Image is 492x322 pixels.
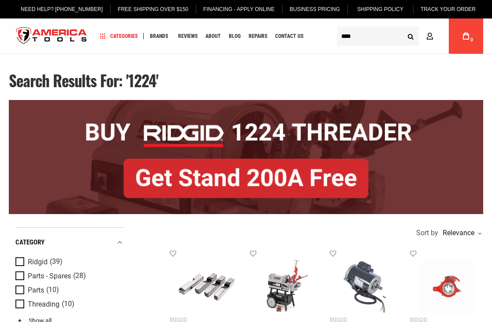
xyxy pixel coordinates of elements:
[28,272,71,280] span: Parts - Spares
[100,33,138,39] span: Categories
[174,30,201,42] a: Reviews
[271,30,307,42] a: Contact Us
[46,286,59,294] span: (10)
[470,37,473,42] span: 0
[50,258,63,266] span: (39)
[178,33,198,39] span: Reviews
[96,30,142,42] a: Categories
[15,237,123,248] div: category
[245,30,271,42] a: Repairs
[73,272,86,280] span: (28)
[62,300,75,308] span: (10)
[15,300,121,309] a: Threading (10)
[402,28,419,44] button: Search
[419,259,475,315] img: RIDGID 26157 914 1/4
[15,285,121,295] a: Parts (10)
[225,30,245,42] a: Blog
[440,229,481,237] div: Relevance
[28,286,44,294] span: Parts
[146,30,172,42] a: Brands
[229,33,241,39] span: Blog
[458,19,474,54] a: 0
[339,259,395,315] img: RIDGID 27282 MOTOR, 220V/240V 50HZ 1224
[9,20,94,53] img: America Tools
[357,6,403,12] span: Shipping Policy
[9,100,483,214] img: BOGO: Buy RIDGID® 1224 Threader, Get Stand 200A Free!
[201,30,225,42] a: About
[28,300,60,308] span: Threading
[15,257,121,267] a: Ridgid (39)
[179,259,235,315] img: RIDGID 26192 DIES. 1224 2 - 1/2
[9,69,158,92] span: Search results for: '1224'
[259,259,315,315] img: RIDGID 29863 THREADING MACH,1224 220V BSPT
[275,33,303,39] span: Contact Us
[249,33,267,39] span: Repairs
[205,33,221,39] span: About
[15,271,121,281] a: Parts - Spares (28)
[9,100,483,107] a: BOGO: Buy RIDGID® 1224 Threader, Get Stand 200A Free!
[416,229,438,237] span: Sort by
[9,20,94,53] a: store logo
[28,258,48,266] span: Ridgid
[150,33,168,39] span: Brands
